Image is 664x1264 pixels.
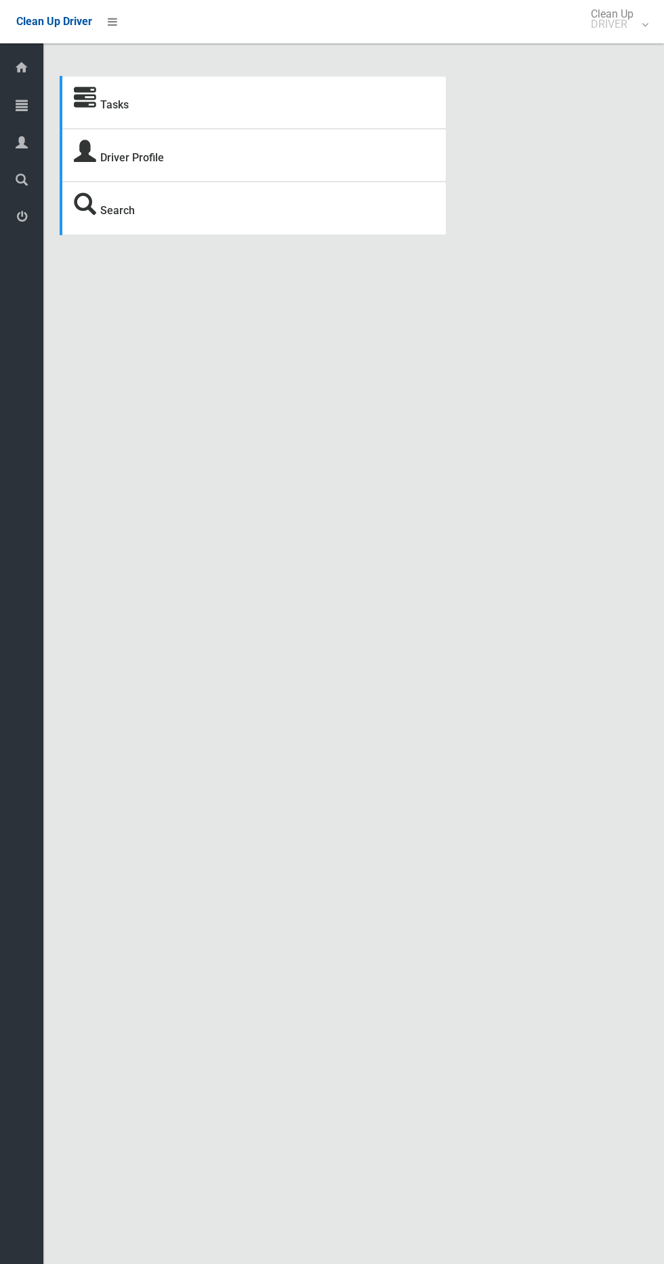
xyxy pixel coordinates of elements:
small: DRIVER [591,19,634,29]
a: Driver Profile [100,151,164,164]
a: Clean Up Driver [16,12,92,32]
a: Tasks [100,98,129,111]
a: Search [100,204,135,217]
span: Clean Up [584,9,647,29]
span: Clean Up Driver [16,15,92,28]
